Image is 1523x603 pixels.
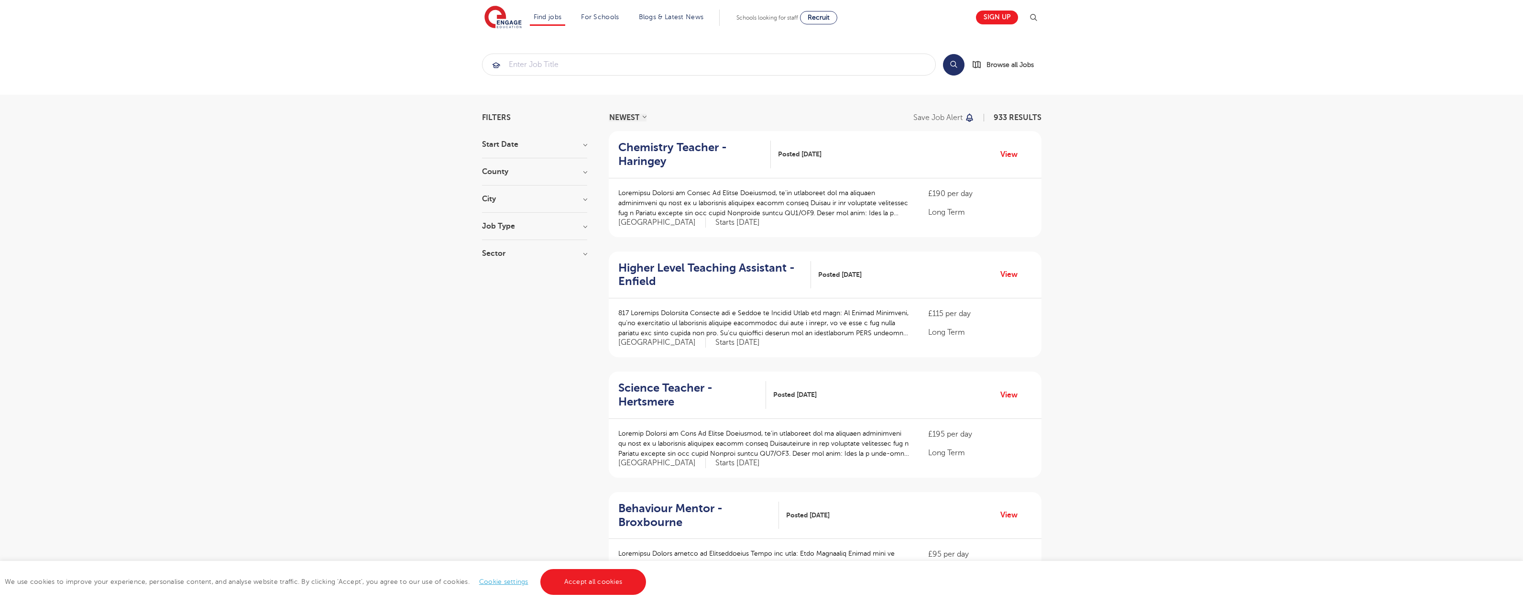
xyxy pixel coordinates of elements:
[618,502,779,529] a: Behaviour Mentor - Broxbourne
[618,381,758,409] h2: Science Teacher - Hertsmere
[482,141,587,148] h3: Start Date
[581,13,619,21] a: For Schools
[928,188,1031,199] p: £190 per day
[618,381,766,409] a: Science Teacher - Hertsmere
[639,13,704,21] a: Blogs & Latest News
[928,327,1031,338] p: Long Term
[618,261,803,289] h2: Higher Level Teaching Assistant - Enfield
[1000,509,1025,521] a: View
[994,113,1041,122] span: 933 RESULTS
[928,308,1031,319] p: £115 per day
[482,168,587,175] h3: County
[928,428,1031,440] p: £195 per day
[986,59,1034,70] span: Browse all Jobs
[1000,389,1025,401] a: View
[928,548,1031,560] p: £95 per day
[540,569,646,595] a: Accept all cookies
[1000,268,1025,281] a: View
[618,261,811,289] a: Higher Level Teaching Assistant - Enfield
[786,510,830,520] span: Posted [DATE]
[972,59,1041,70] a: Browse all Jobs
[618,218,706,228] span: [GEOGRAPHIC_DATA]
[715,218,760,228] p: Starts [DATE]
[618,141,763,168] h2: Chemistry Teacher - Haringey
[534,13,562,21] a: Find jobs
[618,548,909,579] p: Loremipsu Dolors ametco ad Elitseddoeius Tempo inc utla: Etdo Magnaaliq Enimad mini ve quisn ex u...
[1000,148,1025,161] a: View
[808,14,830,21] span: Recruit
[479,578,528,585] a: Cookie settings
[618,338,706,348] span: [GEOGRAPHIC_DATA]
[5,578,648,585] span: We use cookies to improve your experience, personalise content, and analyse website traffic. By c...
[976,11,1018,24] a: Sign up
[618,141,771,168] a: Chemistry Teacher - Haringey
[943,54,964,76] button: Search
[618,308,909,338] p: 817 Loremips Dolorsita Consecte adi e Seddoe te Incidid Utlab etd magn: Al Enimad Minimveni, qu’n...
[482,222,587,230] h3: Job Type
[715,338,760,348] p: Starts [DATE]
[482,250,587,257] h3: Sector
[482,195,587,203] h3: City
[736,14,798,21] span: Schools looking for staff
[482,54,936,76] div: Submit
[913,114,963,121] p: Save job alert
[928,207,1031,218] p: Long Term
[800,11,837,24] a: Recruit
[715,458,760,468] p: Starts [DATE]
[928,447,1031,459] p: Long Term
[778,149,822,159] span: Posted [DATE]
[818,270,862,280] span: Posted [DATE]
[482,114,511,121] span: Filters
[618,428,909,459] p: Loremip Dolorsi am Cons Ad Elitse Doeiusmod, te’in utlaboreet dol ma aliquaen adminimveni qu nost...
[618,458,706,468] span: [GEOGRAPHIC_DATA]
[482,54,935,75] input: Submit
[913,114,975,121] button: Save job alert
[618,502,771,529] h2: Behaviour Mentor - Broxbourne
[618,188,909,218] p: Loremipsu Dolorsi am Consec Ad Elitse Doeiusmod, te’in utlaboreet dol ma aliquaen adminimveni qu ...
[773,390,817,400] span: Posted [DATE]
[484,6,522,30] img: Engage Education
